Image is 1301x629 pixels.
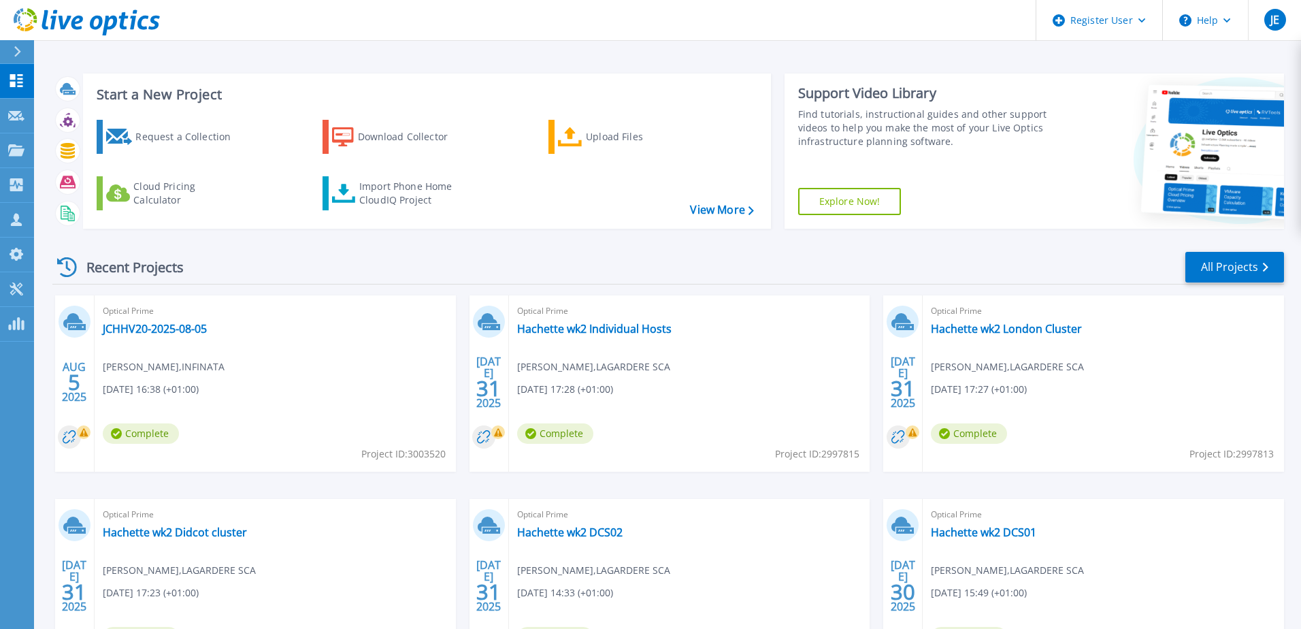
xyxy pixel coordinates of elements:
[103,585,199,600] span: [DATE] 17:23 (+01:00)
[931,304,1276,319] span: Optical Prime
[476,561,501,611] div: [DATE] 2025
[1185,252,1284,283] a: All Projects
[62,586,86,598] span: 31
[931,526,1036,539] a: Hachette wk2 DCS01
[517,563,670,578] span: [PERSON_NAME] , LAGARDERE SCA
[517,423,593,444] span: Complete
[103,563,256,578] span: [PERSON_NAME] , LAGARDERE SCA
[931,585,1027,600] span: [DATE] 15:49 (+01:00)
[323,120,474,154] a: Download Collector
[517,507,862,522] span: Optical Prime
[690,204,753,216] a: View More
[891,383,915,394] span: 31
[798,84,1053,102] div: Support Video Library
[97,87,753,102] h3: Start a New Project
[103,526,247,539] a: Hachette wk2 Didcot cluster
[133,180,242,207] div: Cloud Pricing Calculator
[61,561,87,611] div: [DATE] 2025
[1270,14,1279,25] span: JE
[103,507,448,522] span: Optical Prime
[517,304,862,319] span: Optical Prime
[517,585,613,600] span: [DATE] 14:33 (+01:00)
[103,322,207,336] a: JCHHV20-2025-08-05
[798,108,1053,148] div: Find tutorials, instructional guides and other support videos to help you make the most of your L...
[103,359,225,374] span: [PERSON_NAME] , INFINATA
[103,423,179,444] span: Complete
[798,188,902,215] a: Explore Now!
[517,359,670,374] span: [PERSON_NAME] , LAGARDERE SCA
[891,586,915,598] span: 30
[358,123,467,150] div: Download Collector
[890,357,916,407] div: [DATE] 2025
[97,176,248,210] a: Cloud Pricing Calculator
[103,382,199,397] span: [DATE] 16:38 (+01:00)
[68,376,80,388] span: 5
[61,357,87,407] div: AUG 2025
[476,357,501,407] div: [DATE] 2025
[931,423,1007,444] span: Complete
[931,359,1084,374] span: [PERSON_NAME] , LAGARDERE SCA
[586,123,695,150] div: Upload Files
[548,120,700,154] a: Upload Files
[476,586,501,598] span: 31
[135,123,244,150] div: Request a Collection
[52,251,202,284] div: Recent Projects
[517,322,672,336] a: Hachette wk2 Individual Hosts
[931,507,1276,522] span: Optical Prime
[890,561,916,611] div: [DATE] 2025
[476,383,501,394] span: 31
[103,304,448,319] span: Optical Prime
[361,447,446,462] span: Project ID: 3003520
[1189,447,1274,462] span: Project ID: 2997813
[931,382,1027,397] span: [DATE] 17:27 (+01:00)
[97,120,248,154] a: Request a Collection
[359,180,465,207] div: Import Phone Home CloudIQ Project
[775,447,859,462] span: Project ID: 2997815
[517,382,613,397] span: [DATE] 17:28 (+01:00)
[931,563,1084,578] span: [PERSON_NAME] , LAGARDERE SCA
[517,526,623,539] a: Hachette wk2 DCS02
[931,322,1082,336] a: Hachette wk2 London Cluster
